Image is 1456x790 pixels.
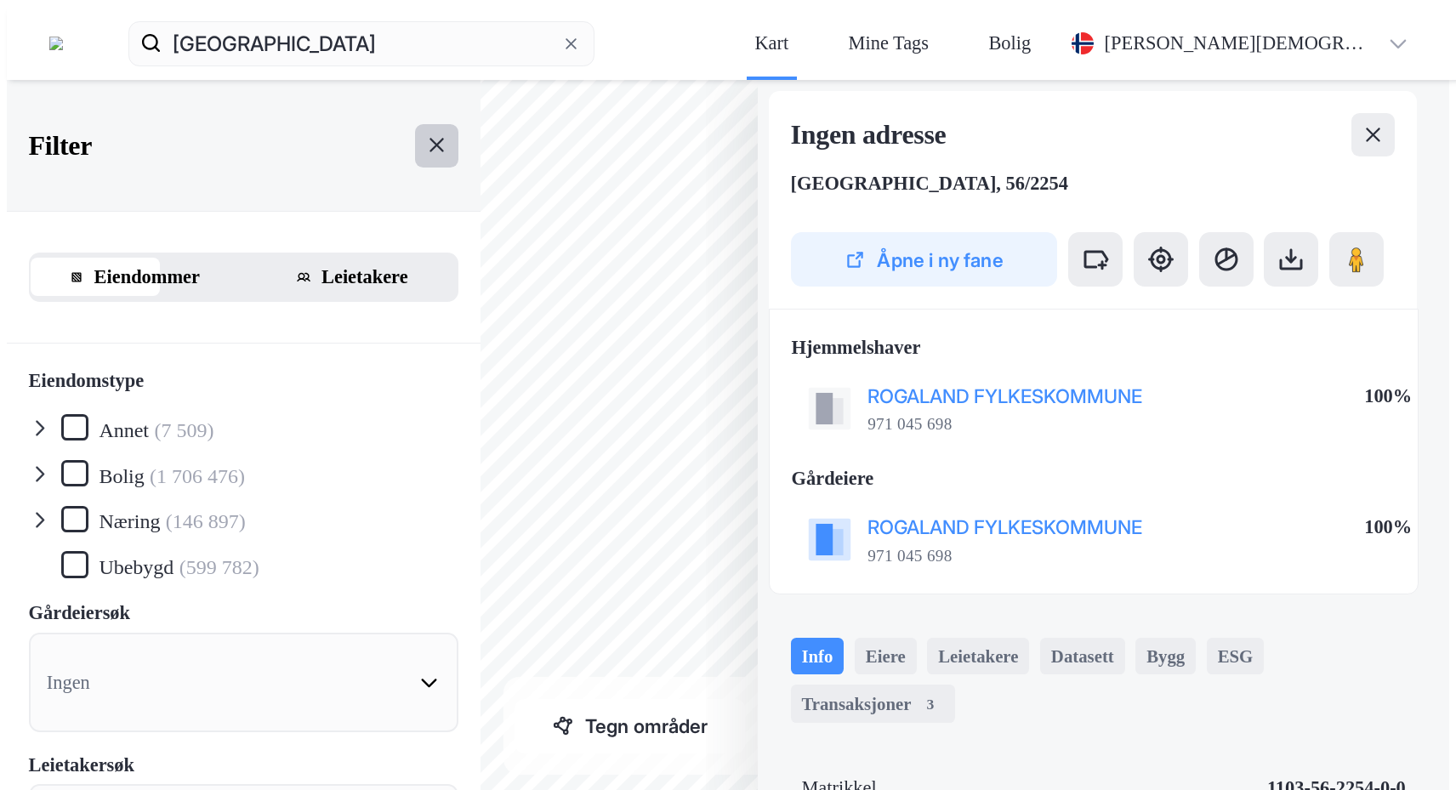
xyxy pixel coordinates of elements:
div: Mine Tags [849,27,929,60]
div: 971 045 698 [867,413,952,435]
div: ESG [1207,638,1264,673]
div: Bygg [1135,638,1196,673]
img: logo.a4113a55bc3d86da70a041830d287a7e.svg [49,37,63,50]
div: Bolig [99,463,144,490]
button: Åpne i ny fane [791,232,1058,287]
div: [GEOGRAPHIC_DATA], 56/2254 [791,168,1068,200]
input: Søk på adresse, matrikkel, gårdeiere, leietakere eller personer [162,16,560,71]
div: Ingen [47,667,90,699]
div: 971 045 698 [867,545,952,567]
button: Sirkel [757,699,988,753]
div: Ubebygd [99,554,173,581]
div: (146 897) [166,509,246,535]
div: 100% [1364,380,1412,412]
div: (7 509) [154,418,213,444]
div: Kontrollprogram for chat [1371,708,1456,790]
iframe: Chat Widget [1371,708,1456,790]
div: Gårdeiersøk [29,597,130,629]
div: Datasett [1040,638,1125,673]
div: (1 706 476) [150,463,245,490]
div: Eiendomstype [29,365,145,397]
div: (599 782) [179,554,259,581]
div: Ingen adresse [791,113,952,156]
button: Tegn områder [515,699,746,753]
div: Hjemmelshaver [792,332,1396,364]
div: Leietakersøk [29,749,134,781]
div: Transaksjoner [791,685,955,723]
div: 3 [917,691,944,718]
div: [PERSON_NAME][DEMOGRAPHIC_DATA] [1105,27,1377,60]
div: Leietakere [927,638,1029,673]
div: Gårdeiere [792,463,1396,495]
div: Eiendommer [94,261,200,293]
div: Annet [99,418,149,444]
div: Info [791,638,845,673]
div: 100% [1364,511,1412,543]
div: Kart [754,27,788,60]
div: Filter [29,124,92,168]
div: Næring [99,509,160,535]
div: Bolig [988,27,1031,60]
div: Leietakere [321,261,408,293]
div: Eiere [855,638,917,673]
